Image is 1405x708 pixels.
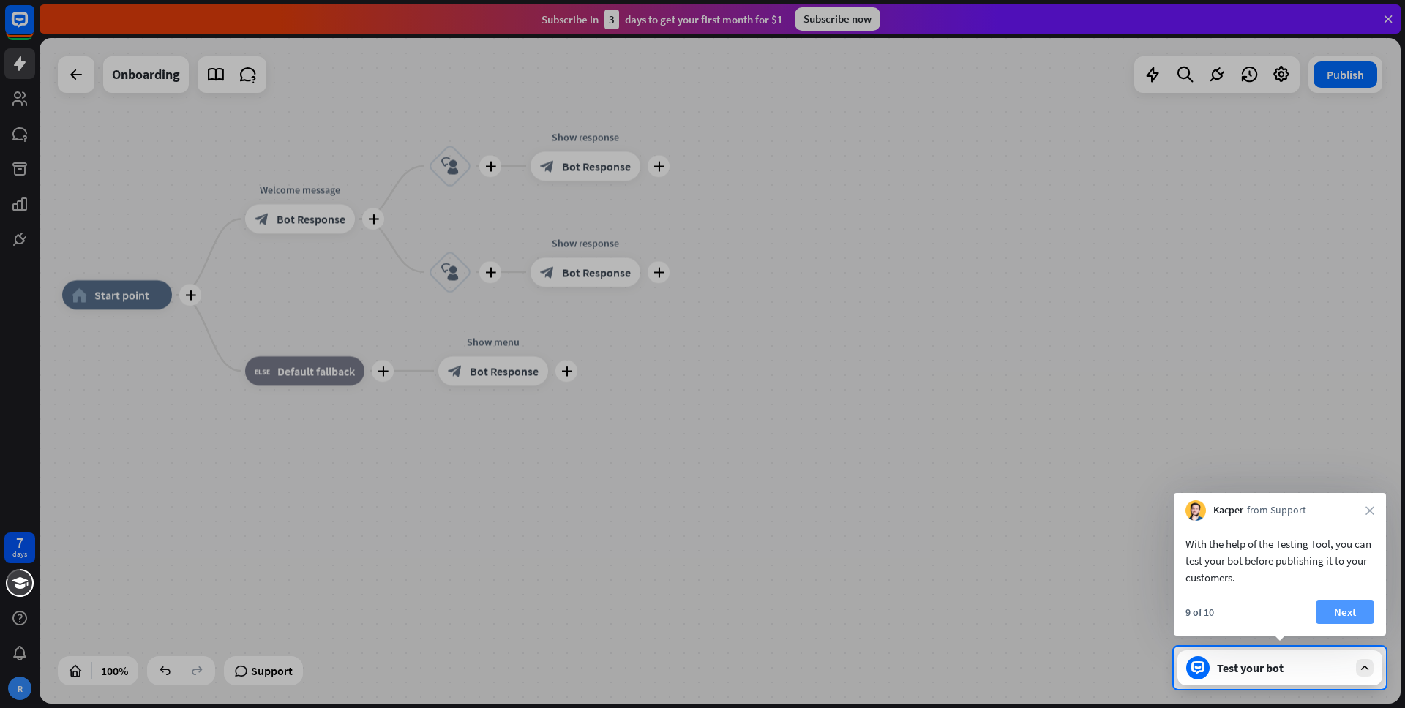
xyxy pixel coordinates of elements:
div: With the help of the Testing Tool, you can test your bot before publishing it to your customers. [1185,535,1374,586]
button: Open LiveChat chat widget [12,6,56,50]
div: 9 of 10 [1185,606,1214,619]
div: Test your bot [1217,660,1349,675]
span: Kacper [1213,503,1243,518]
button: Next [1316,600,1374,624]
span: from Support [1247,503,1306,518]
i: close [1365,506,1374,515]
